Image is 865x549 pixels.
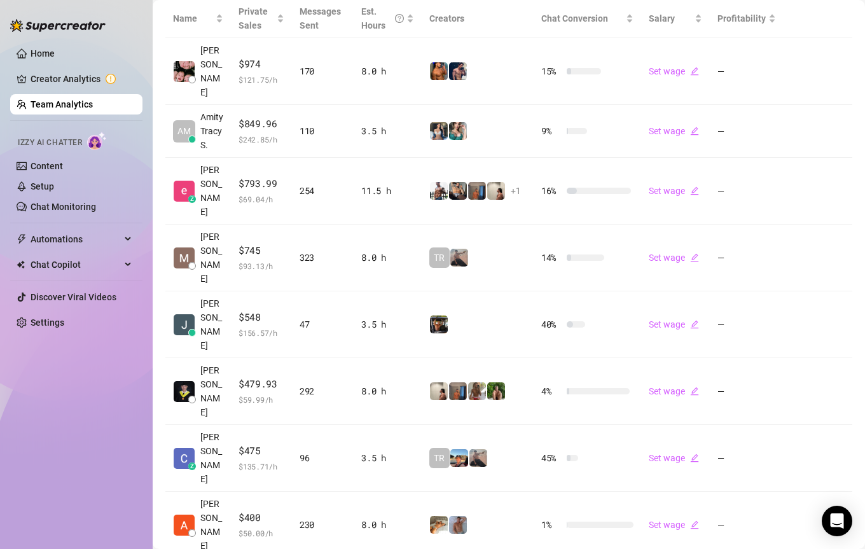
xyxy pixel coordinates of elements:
[239,133,284,146] span: $ 242.85 /h
[239,460,284,473] span: $ 135.71 /h
[690,387,699,396] span: edit
[31,317,64,328] a: Settings
[541,251,562,265] span: 14 %
[10,19,106,32] img: logo-BBDzfeDw.svg
[239,326,284,339] span: $ 156.57 /h
[31,202,96,212] a: Chat Monitoring
[541,184,562,198] span: 16 %
[450,249,468,267] img: LC
[649,186,699,196] a: Set wageedit
[239,57,284,72] span: $974
[239,73,284,86] span: $ 121.75 /h
[541,518,562,532] span: 1 %
[239,393,284,406] span: $ 59.99 /h
[31,69,132,89] a: Creator Analytics exclamation-circle
[17,260,25,269] img: Chat Copilot
[649,253,699,263] a: Set wageedit
[690,253,699,262] span: edit
[87,132,107,150] img: AI Chatter
[649,66,699,76] a: Set wageedit
[430,516,448,534] img: Zac
[31,292,116,302] a: Discover Viral Videos
[239,443,284,459] span: $475
[300,451,346,465] div: 96
[434,451,445,465] span: TR
[541,384,562,398] span: 4 %
[239,193,284,205] span: $ 69.04 /h
[200,296,223,352] span: [PERSON_NAME]
[239,176,284,191] span: $793.99
[31,254,121,275] span: Chat Copilot
[174,381,195,402] img: Ric John Derell…
[361,384,414,398] div: 8.0 h
[361,451,414,465] div: 3.5 h
[361,251,414,265] div: 8.0 h
[300,518,346,532] div: 230
[710,291,784,358] td: —
[430,122,448,140] img: Katy
[200,163,223,219] span: [PERSON_NAME]
[300,184,346,198] div: 254
[450,449,468,467] img: Zach
[541,317,562,331] span: 40 %
[361,124,414,138] div: 3.5 h
[239,260,284,272] span: $ 93.13 /h
[239,510,284,525] span: $400
[31,161,63,171] a: Content
[511,184,521,198] span: + 1
[690,127,699,136] span: edit
[31,229,121,249] span: Automations
[710,158,784,225] td: —
[300,124,346,138] div: 110
[18,137,82,149] span: Izzy AI Chatter
[395,4,404,32] span: question-circle
[300,317,346,331] div: 47
[541,451,562,465] span: 45 %
[649,520,699,530] a: Set wageedit
[690,520,699,529] span: edit
[649,126,699,136] a: Set wageedit
[717,13,766,24] span: Profitability
[710,105,784,158] td: —
[649,13,675,24] span: Salary
[17,234,27,244] span: thunderbolt
[690,320,699,329] span: edit
[300,384,346,398] div: 292
[449,516,467,534] img: Joey
[300,6,341,31] span: Messages Sent
[239,527,284,539] span: $ 50.00 /h
[200,230,223,286] span: [PERSON_NAME]
[31,181,54,191] a: Setup
[188,462,196,470] div: z
[430,182,448,200] img: JUSTIN
[31,48,55,59] a: Home
[239,6,268,31] span: Private Sales
[361,184,414,198] div: 11.5 h
[361,4,404,32] div: Est. Hours
[188,195,196,203] div: z
[710,358,784,425] td: —
[174,314,195,335] img: Jeffery Bamba
[690,454,699,462] span: edit
[649,319,699,330] a: Set wageedit
[200,110,223,152] span: AmityTracy S.
[200,363,223,419] span: [PERSON_NAME]
[468,182,486,200] img: Wayne
[690,186,699,195] span: edit
[174,247,195,268] img: Mariane Subia
[31,99,93,109] a: Team Analytics
[174,61,195,82] img: Regine Ore
[469,449,487,467] img: LC
[690,67,699,76] span: edit
[174,181,195,202] img: Enrique S.
[239,377,284,392] span: $479.93
[239,243,284,258] span: $745
[449,62,467,80] img: Axel
[541,13,608,24] span: Chat Conversion
[468,382,486,400] img: Nathaniel
[449,182,467,200] img: George
[177,124,191,138] span: AM
[300,64,346,78] div: 170
[361,64,414,78] div: 8.0 h
[710,225,784,291] td: —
